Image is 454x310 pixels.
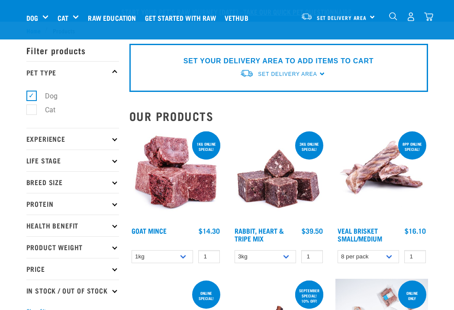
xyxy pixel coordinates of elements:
label: Cat [31,104,59,115]
div: $14.30 [199,227,220,235]
span: Set Delivery Area [258,71,317,77]
img: van-moving.png [240,69,254,78]
div: Online Only [398,287,426,305]
div: $39.50 [302,227,323,235]
p: Protein [26,193,119,215]
p: Pet Type [26,61,119,83]
img: user.png [406,12,415,21]
div: 1kg online special! [192,137,220,156]
input: 1 [404,250,426,264]
p: SET YOUR DELIVERY AREA TO ADD ITEMS TO CART [184,56,374,66]
a: Raw Education [86,0,142,35]
a: Get started with Raw [143,0,222,35]
a: Goat Mince [132,228,167,232]
img: van-moving.png [301,13,312,20]
span: Set Delivery Area [317,16,367,19]
a: Dog [26,13,38,23]
input: 1 [198,250,220,264]
p: Price [26,258,119,280]
p: Experience [26,128,119,150]
h2: Our Products [129,109,428,123]
img: 1207 Veal Brisket 4pp 01 [335,130,428,222]
div: ONLINE SPECIAL! [192,287,220,305]
p: Life Stage [26,150,119,171]
p: Filter products [26,39,119,61]
div: 8pp online special! [398,137,426,156]
input: 1 [301,250,323,264]
a: Cat [58,13,68,23]
a: Veal Brisket Small/Medium [338,228,382,240]
div: $16.10 [405,227,426,235]
p: Health Benefit [26,215,119,236]
img: home-icon@2x.png [424,12,433,21]
a: Vethub [222,0,255,35]
img: 1077 Wild Goat Mince 01 [129,130,222,222]
a: Rabbit, Heart & Tripe Mix [235,228,284,240]
img: 1175 Rabbit Heart Tripe Mix 01 [232,130,325,222]
label: Dog [31,91,61,101]
div: 3kg online special! [295,137,323,156]
img: home-icon-1@2x.png [389,12,397,20]
p: In Stock / Out Of Stock [26,280,119,301]
p: Breed Size [26,171,119,193]
p: Product Weight [26,236,119,258]
div: September special! 10% off! [295,284,323,307]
